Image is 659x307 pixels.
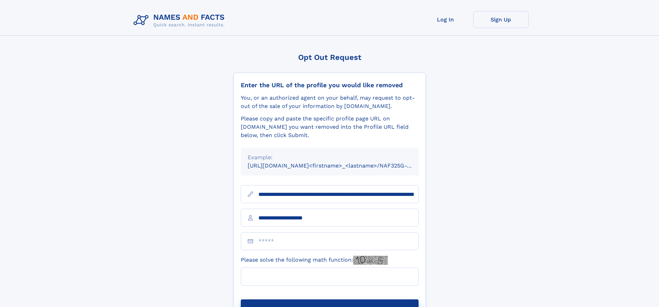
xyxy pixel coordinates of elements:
[241,81,419,89] div: Enter the URL of the profile you would like removed
[248,153,412,162] div: Example:
[473,11,529,28] a: Sign Up
[234,53,426,62] div: Opt Out Request
[241,115,419,139] div: Please copy and paste the specific profile page URL on [DOMAIN_NAME] you want removed into the Pr...
[131,11,230,30] img: Logo Names and Facts
[418,11,473,28] a: Log In
[248,162,432,169] small: [URL][DOMAIN_NAME]<firstname>_<lastname>/NAF325G-xxxxxxxx
[241,94,419,110] div: You, or an authorized agent on your behalf, may request to opt-out of the sale of your informatio...
[241,256,388,265] label: Please solve the following math function:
